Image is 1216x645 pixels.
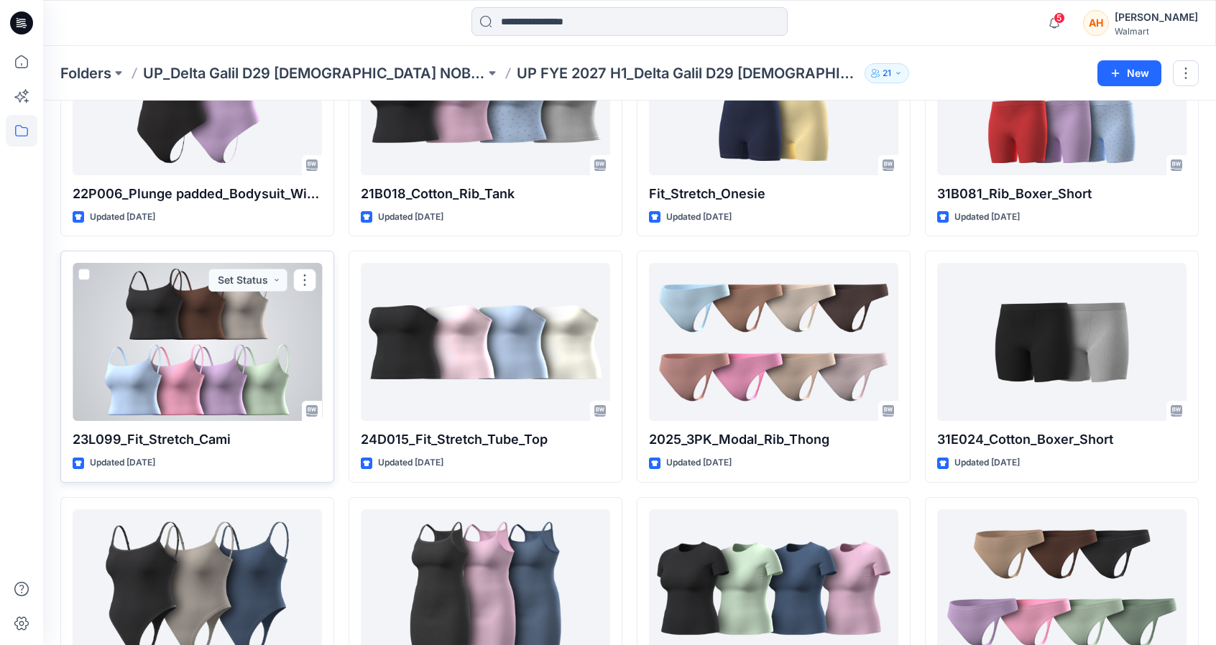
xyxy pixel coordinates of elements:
a: 23L099_Fit_Stretch_Cami [73,263,322,421]
p: 2025_3PK_Modal_Rib_Thong [649,430,898,450]
a: 31E024_Cotton_Boxer_Short [937,263,1187,421]
p: 21B018_Cotton_Rib_Tank [361,184,610,204]
p: Updated [DATE] [666,455,732,470]
button: New [1097,60,1161,86]
p: UP FYE 2027 H1_Delta Galil D29 [DEMOGRAPHIC_DATA] NOBO Wall [517,63,859,83]
p: 23L099_Fit_Stretch_Cami [73,430,322,450]
p: Updated [DATE] [954,210,1020,225]
a: Folders [60,63,111,83]
p: 22P006_Plunge padded_Bodysuit_With_Lace [73,184,322,204]
p: 31E024_Cotton_Boxer_Short [937,430,1187,450]
p: Updated [DATE] [666,210,732,225]
div: Walmart [1115,26,1198,37]
p: Updated [DATE] [954,455,1020,470]
a: UP_Delta Galil D29 [DEMOGRAPHIC_DATA] NOBO Intimates [143,63,485,83]
p: 21 [883,65,891,81]
p: Updated [DATE] [90,455,155,470]
a: 2025_3PK_Modal_Rib_Thong [649,263,898,421]
p: Updated [DATE] [90,210,155,225]
p: Updated [DATE] [378,455,443,470]
button: 21 [865,63,909,83]
p: 31B081_Rib_Boxer_Short [937,184,1187,204]
p: 24D015_Fit_Stretch_Tube_Top [361,430,610,450]
div: AH [1083,10,1109,36]
p: Updated [DATE] [378,210,443,225]
span: 5 [1054,12,1065,24]
a: 24D015_Fit_Stretch_Tube_Top [361,263,610,421]
p: Fit_Stretch_Onesie [649,184,898,204]
div: [PERSON_NAME] [1115,9,1198,26]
